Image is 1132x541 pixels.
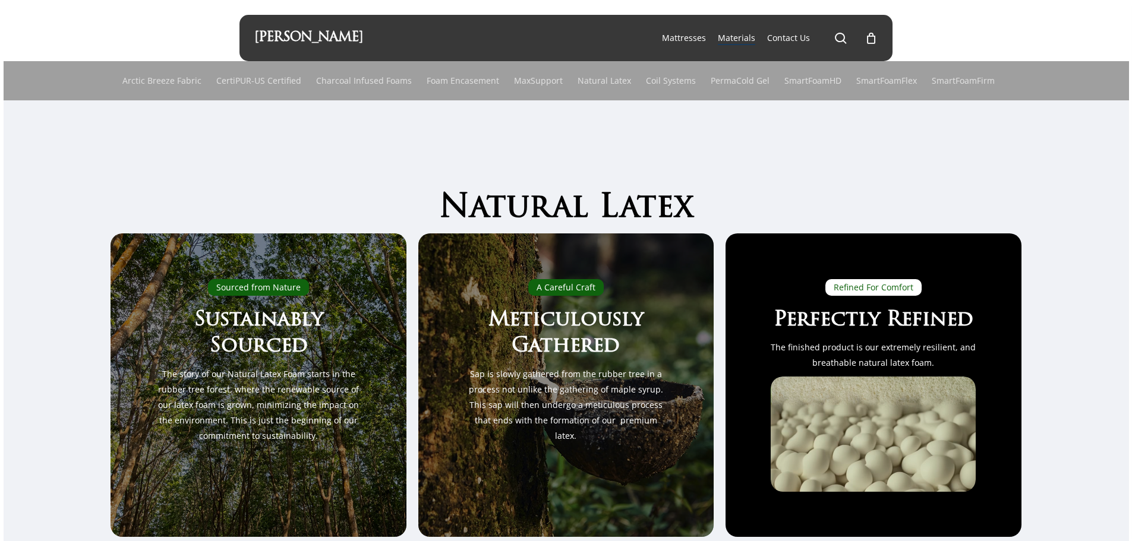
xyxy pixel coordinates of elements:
a: Foam Encasement [427,61,499,100]
a: Materials [718,32,755,44]
p: Sap is slowly gathered from the rubber tree in a process not unlike the gathering of maple syrup.... [463,366,669,444]
nav: Main Menu [656,15,878,61]
h3: Perfectly Refined [771,308,976,334]
a: CertiPUR-US Certified [216,61,301,100]
a: SmartFoamHD [784,61,841,100]
a: Contact Us [767,32,810,44]
p: The story of our Natural Latex Foam starts in the rubber tree forest, where the renewable source ... [156,366,361,444]
span: Contact Us [767,32,810,43]
a: Coil Systems [646,61,696,100]
a: SmartFoamFirm [932,61,995,100]
div: Sourced from Nature [208,279,309,296]
a: Arctic Breeze Fabric [122,61,201,100]
a: Natural Latex [578,61,631,100]
a: Charcoal Infused Foams [316,61,412,100]
div: A Careful Craft [528,279,604,296]
a: PermaCold Gel [711,61,770,100]
a: Mattresses [662,32,706,44]
span: Mattresses [662,32,706,43]
div: Refined For Comfort [825,279,922,296]
a: MaxSupport [514,61,563,100]
h3: Meticulously Gathered [463,308,669,360]
a: [PERSON_NAME] [254,31,363,45]
h3: Sustainably Sourced [156,308,361,360]
a: SmartFoamFlex [856,61,917,100]
span: Materials [718,32,755,43]
a: Cart [865,31,878,45]
span: Natural Latex [439,192,693,225]
p: The finished product is our extremely resilient, and breathable natural latex foam. [771,340,976,371]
